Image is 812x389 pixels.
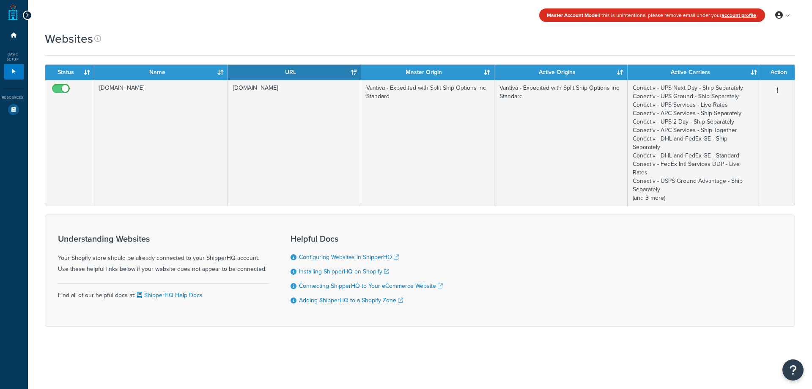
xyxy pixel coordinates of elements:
li: Dashboard [4,28,24,43]
th: URL: activate to sort column ascending [228,65,361,80]
a: ShipperHQ Help Docs [135,291,203,300]
td: [DOMAIN_NAME] [228,80,361,206]
a: Configuring Websites in ShipperHQ [299,253,399,262]
h3: Helpful Docs [291,234,443,243]
a: account profile [721,11,756,19]
th: Active Origins: activate to sort column ascending [494,65,628,80]
div: Your Shopify store should be already connected to your ShipperHQ account. Use these helpful links... [58,234,269,275]
h3: Understanding Websites [58,234,269,243]
a: ShipperHQ Home [8,4,18,21]
a: Installing ShipperHQ on Shopify [299,267,389,276]
th: Active Carriers: activate to sort column ascending [628,65,761,80]
td: Conectiv - UPS Next Day - Ship Separately Conectiv - UPS Ground - Ship Separately Conectiv - UPS ... [628,80,761,206]
strong: Master Account Mode [547,11,598,19]
th: Status: activate to sort column ascending [45,65,95,80]
li: Help Docs [4,102,24,117]
td: Vantiva - Expedited with Split Ship Options inc Standard [494,80,628,206]
th: Action [761,65,795,80]
a: Connecting ShipperHQ to Your eCommerce Website [299,281,443,290]
button: Open Resource Center [782,359,804,381]
div: If this is unintentional please remove email under your . [539,8,765,22]
div: Find all of our helpful docs at: [58,283,269,301]
td: [DOMAIN_NAME] [94,80,228,206]
a: Adding ShipperHQ to a Shopify Zone [299,296,403,305]
th: Name: activate to sort column ascending [94,65,228,80]
h1: Websites [45,30,93,47]
th: Master Origin: activate to sort column ascending [361,65,494,80]
li: Websites [4,64,24,80]
td: Vantiva - Expedited with Split Ship Options inc Standard [361,80,494,206]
